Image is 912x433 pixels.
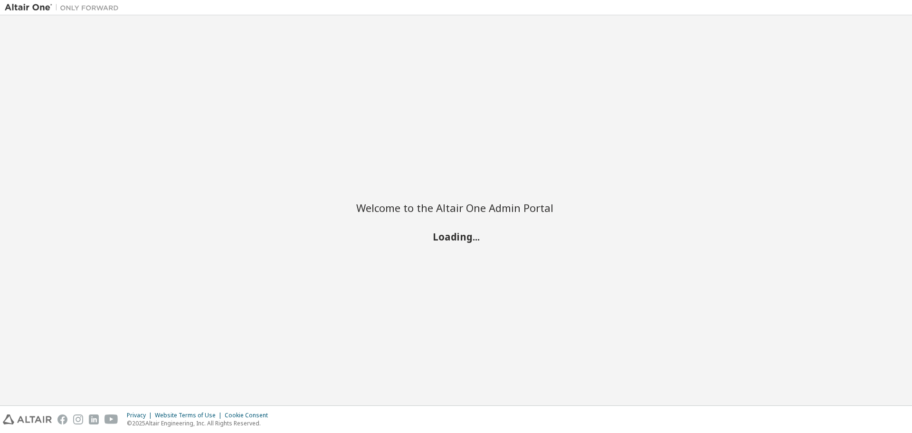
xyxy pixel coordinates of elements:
[89,414,99,424] img: linkedin.svg
[57,414,67,424] img: facebook.svg
[104,414,118,424] img: youtube.svg
[3,414,52,424] img: altair_logo.svg
[356,201,556,214] h2: Welcome to the Altair One Admin Portal
[225,412,274,419] div: Cookie Consent
[155,412,225,419] div: Website Terms of Use
[127,419,274,427] p: © 2025 Altair Engineering, Inc. All Rights Reserved.
[5,3,123,12] img: Altair One
[356,230,556,242] h2: Loading...
[73,414,83,424] img: instagram.svg
[127,412,155,419] div: Privacy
